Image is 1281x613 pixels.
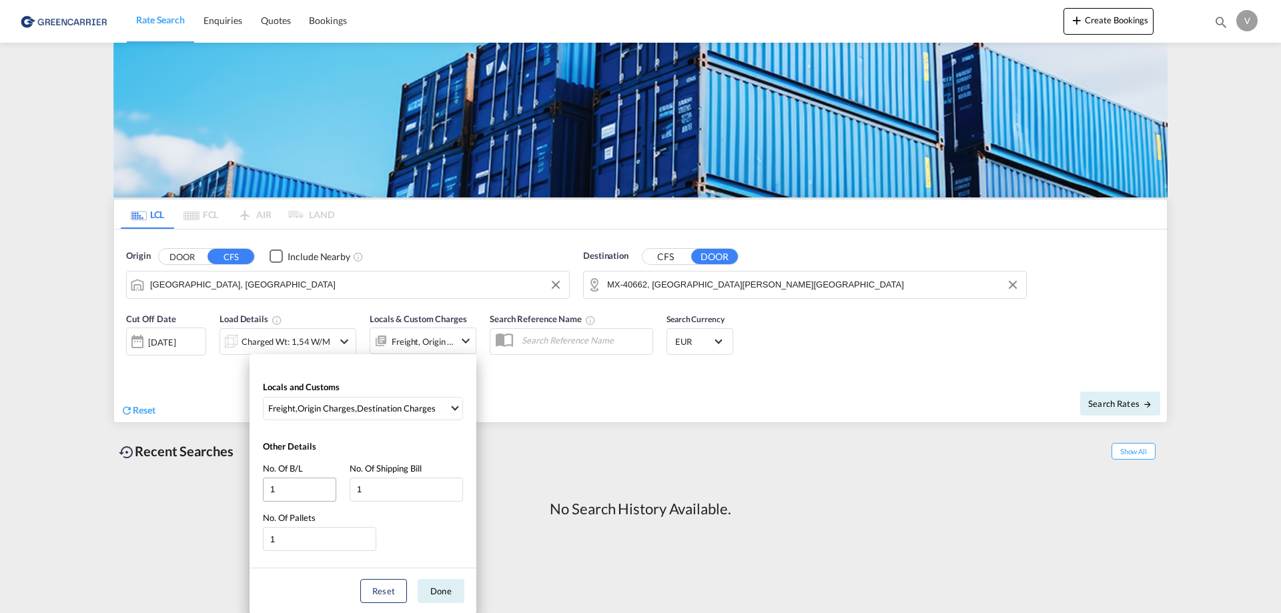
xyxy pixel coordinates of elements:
div: Origin Charges [298,402,355,414]
md-select: Select Locals and Customs: Freight, Origin Charges, Destination Charges [263,397,463,420]
span: Locals and Customs [263,382,340,392]
input: No. Of Shipping Bill [350,478,463,502]
div: Destination Charges [357,402,436,414]
span: No. Of Shipping Bill [350,463,422,474]
input: No. Of B/L [263,478,336,502]
span: Other Details [263,441,316,452]
button: Done [418,579,464,603]
div: Freight [268,402,296,414]
button: Reset [360,579,407,603]
input: No. Of Pallets [263,527,376,551]
span: No. Of B/L [263,463,303,474]
span: , , [268,402,449,414]
span: No. Of Pallets [263,512,316,523]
